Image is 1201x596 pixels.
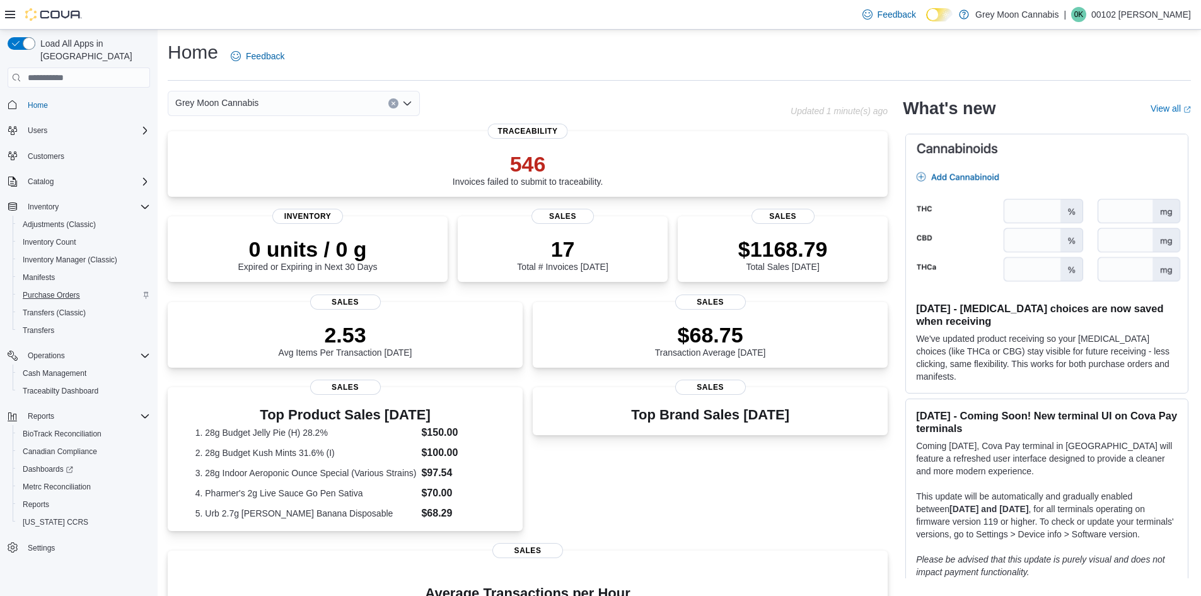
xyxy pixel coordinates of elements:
[738,237,828,272] div: Total Sales [DATE]
[195,467,417,479] dt: 3. 28g Indoor Aeroponic Ounce Special (Various Strains)
[25,8,82,21] img: Cova
[488,124,568,139] span: Traceability
[916,490,1178,540] p: This update will be automatically and gradually enabled between , for all terminals operating on ...
[751,209,815,224] span: Sales
[168,40,218,65] h1: Home
[28,100,48,110] span: Home
[18,444,150,459] span: Canadian Compliance
[1151,103,1191,114] a: View allExternal link
[18,383,150,399] span: Traceabilty Dashboard
[23,308,86,318] span: Transfers (Classic)
[3,147,155,165] button: Customers
[18,366,91,381] a: Cash Management
[531,209,595,224] span: Sales
[18,305,91,320] a: Transfers (Classic)
[13,478,155,496] button: Metrc Reconciliation
[949,504,1028,514] strong: [DATE] and [DATE]
[23,255,117,265] span: Inventory Manager (Classic)
[421,445,495,460] dd: $100.00
[23,409,150,424] span: Reports
[18,252,150,267] span: Inventory Manager (Classic)
[23,174,150,189] span: Catalog
[23,540,150,556] span: Settings
[195,487,417,500] dt: 4. Pharmer's 2g Live Sauce Go Pen Sativa
[18,366,150,381] span: Cash Management
[310,295,381,310] span: Sales
[18,383,103,399] a: Traceabilty Dashboard
[18,479,96,494] a: Metrc Reconciliation
[28,202,59,212] span: Inventory
[279,322,412,358] div: Avg Items Per Transaction [DATE]
[18,515,150,530] span: Washington CCRS
[3,122,155,139] button: Users
[23,348,70,363] button: Operations
[272,209,343,224] span: Inventory
[195,447,417,459] dt: 2. 28g Budget Kush Mints 31.6% (I)
[453,151,603,177] p: 546
[18,270,150,285] span: Manifests
[23,237,76,247] span: Inventory Count
[1091,7,1191,22] p: 00102 [PERSON_NAME]
[23,348,150,363] span: Operations
[517,237,608,262] p: 17
[492,543,563,558] span: Sales
[3,95,155,114] button: Home
[23,96,150,112] span: Home
[903,98,995,119] h2: What's new
[28,543,55,553] span: Settings
[13,460,155,478] a: Dashboards
[23,98,53,113] a: Home
[1074,7,1084,22] span: 0K
[18,462,78,477] a: Dashboards
[13,513,155,531] button: [US_STATE] CCRS
[421,506,495,521] dd: $68.29
[18,323,150,338] span: Transfers
[13,382,155,400] button: Traceabilty Dashboard
[18,479,150,494] span: Metrc Reconciliation
[23,123,52,138] button: Users
[18,497,54,512] a: Reports
[3,173,155,190] button: Catalog
[3,347,155,365] button: Operations
[23,517,88,527] span: [US_STATE] CCRS
[13,269,155,286] button: Manifests
[238,237,378,262] p: 0 units / 0 g
[28,151,64,161] span: Customers
[18,235,150,250] span: Inventory Count
[13,233,155,251] button: Inventory Count
[18,270,60,285] a: Manifests
[18,444,102,459] a: Canadian Compliance
[18,426,107,441] a: BioTrack Reconciliation
[675,380,746,395] span: Sales
[18,515,93,530] a: [US_STATE] CCRS
[18,323,59,338] a: Transfers
[421,465,495,481] dd: $97.54
[975,7,1059,22] p: Grey Moon Cannabis
[517,237,608,272] div: Total # Invoices [DATE]
[13,365,155,382] button: Cash Management
[13,322,155,339] button: Transfers
[23,429,102,439] span: BioTrack Reconciliation
[18,235,81,250] a: Inventory Count
[878,8,916,21] span: Feedback
[916,440,1178,477] p: Coming [DATE], Cova Pay terminal in [GEOGRAPHIC_DATA] will feature a refreshed user interface des...
[926,8,953,21] input: Dark Mode
[453,151,603,187] div: Invoices failed to submit to traceability.
[8,90,150,590] nav: Complex example
[195,407,496,423] h3: Top Product Sales [DATE]
[23,368,86,378] span: Cash Management
[175,95,258,110] span: Grey Moon Cannabis
[23,219,96,230] span: Adjustments (Classic)
[18,497,150,512] span: Reports
[18,217,150,232] span: Adjustments (Classic)
[23,325,54,336] span: Transfers
[23,123,150,138] span: Users
[18,217,101,232] a: Adjustments (Classic)
[421,425,495,440] dd: $150.00
[23,174,59,189] button: Catalog
[791,106,888,116] p: Updated 1 minute(s) ago
[3,407,155,425] button: Reports
[238,237,378,272] div: Expired or Expiring in Next 30 Days
[13,496,155,513] button: Reports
